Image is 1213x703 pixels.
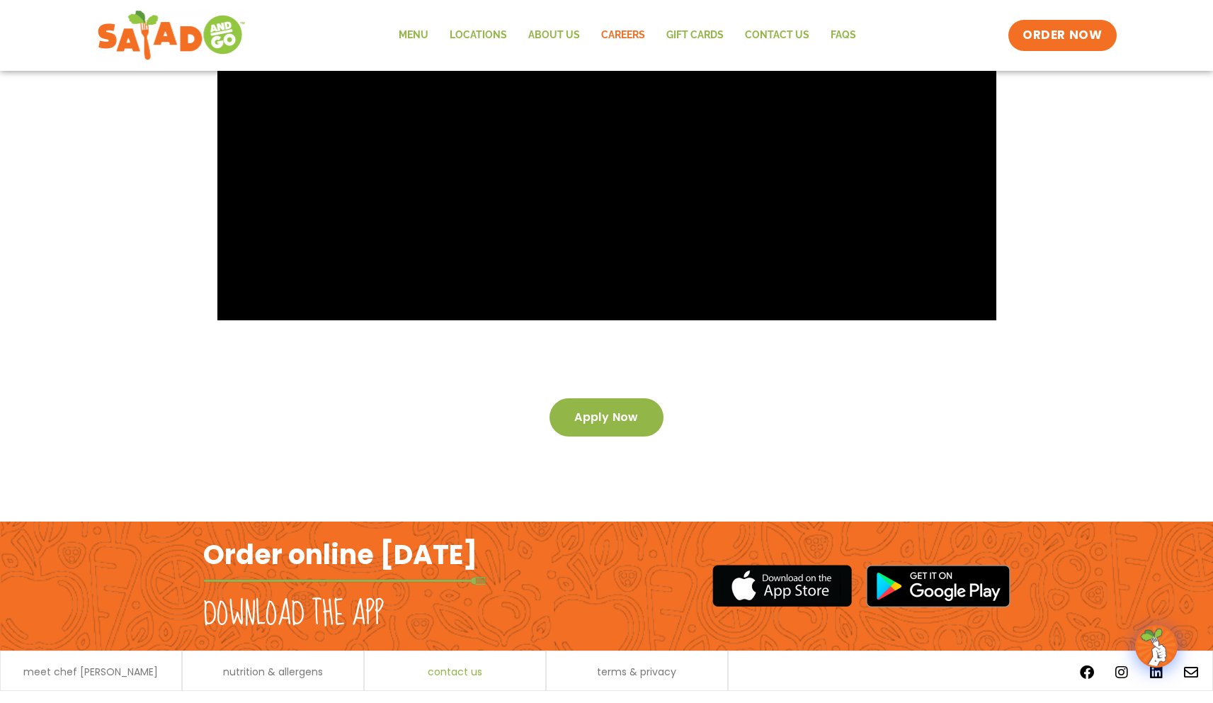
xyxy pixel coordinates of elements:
a: ORDER NOW [1008,20,1116,51]
a: Locations [439,19,518,52]
img: fork [203,577,486,585]
a: Careers [591,19,656,52]
a: Menu [388,19,439,52]
a: contact us [428,667,482,677]
a: About Us [518,19,591,52]
img: google_play [866,565,1010,607]
img: new-SAG-logo-768×292 [97,7,246,64]
h2: Order online [DATE] [203,537,477,572]
nav: Menu [388,19,867,52]
a: meet chef [PERSON_NAME] [23,667,158,677]
a: GIFT CARDS [656,19,734,52]
a: nutrition & allergens [223,667,323,677]
a: FAQs [820,19,867,52]
img: appstore [712,563,852,609]
a: Contact Us [734,19,820,52]
a: terms & privacy [597,667,676,677]
span: ORDER NOW [1023,27,1102,44]
h2: Download the app [203,595,384,634]
img: wpChatIcon [1137,626,1176,666]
